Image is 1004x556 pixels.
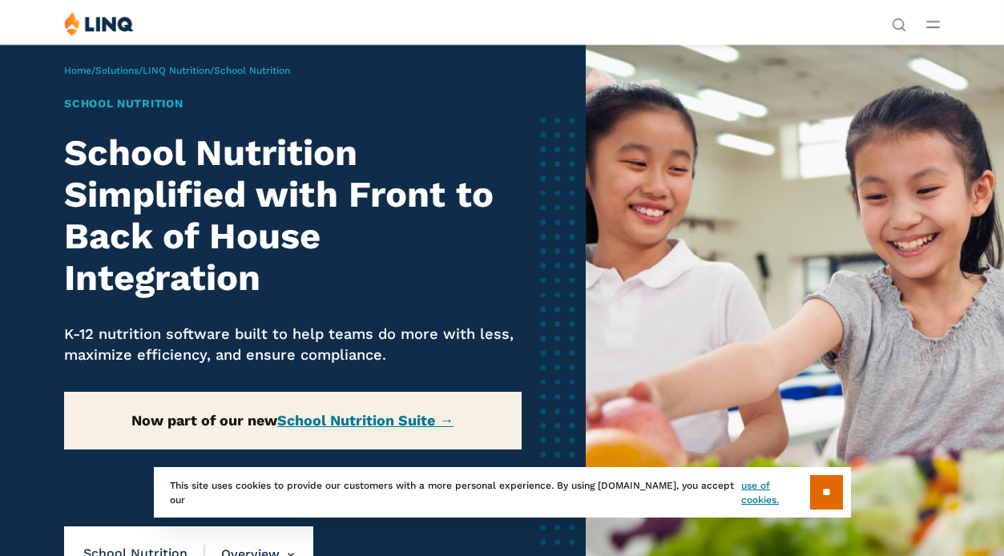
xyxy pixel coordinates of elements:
[741,478,809,507] a: use of cookies.
[64,324,521,365] p: K-12 nutrition software built to help teams do more with less, maximize efficiency, and ensure co...
[892,16,906,30] button: Open Search Bar
[214,65,290,76] span: School Nutrition
[64,11,134,36] img: LINQ | K‑12 Software
[64,95,521,112] h1: School Nutrition
[154,467,851,518] div: This site uses cookies to provide our customers with a more personal experience. By using [DOMAIN...
[64,132,521,299] h2: School Nutrition Simplified with Front to Back of House Integration
[892,11,906,30] nav: Utility Navigation
[95,65,139,76] a: Solutions
[926,15,940,33] button: Open Main Menu
[131,412,454,429] strong: Now part of our new
[64,65,91,76] a: Home
[277,412,454,429] a: School Nutrition Suite →
[64,65,290,76] span: / / /
[143,65,210,76] a: LINQ Nutrition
